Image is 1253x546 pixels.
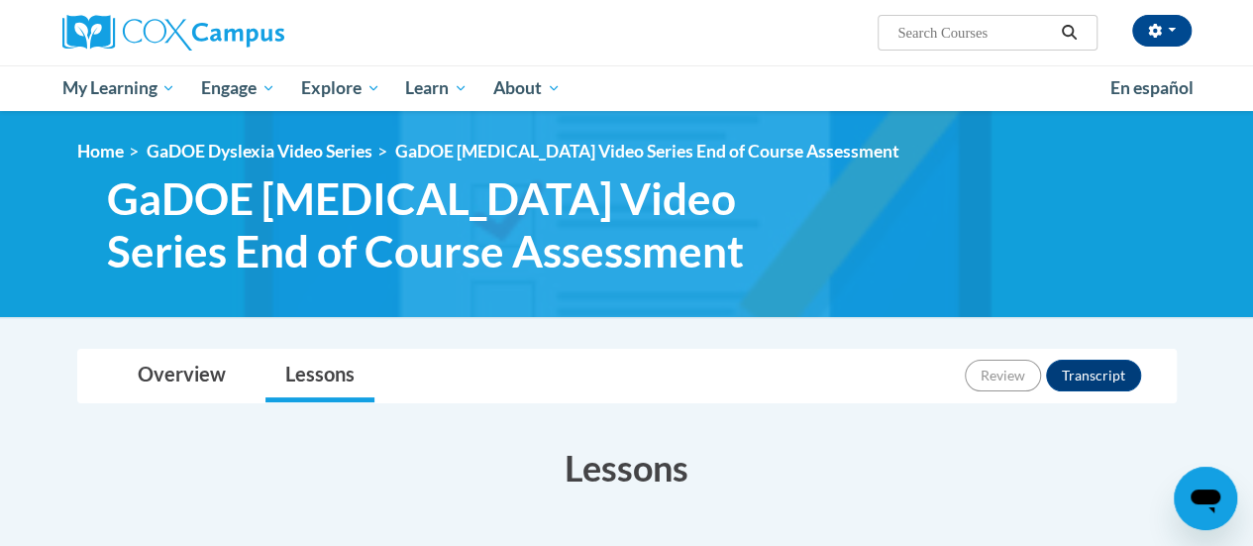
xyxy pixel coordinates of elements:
[50,65,189,111] a: My Learning
[480,65,574,111] a: About
[1174,467,1237,530] iframe: Button to launch messaging window
[77,141,124,162] a: Home
[201,76,275,100] span: Engage
[1110,77,1194,98] span: En español
[301,76,380,100] span: Explore
[895,21,1054,45] input: Search Courses
[62,15,419,51] a: Cox Campus
[493,76,561,100] span: About
[1054,21,1084,45] button: Search
[77,443,1177,492] h3: Lessons
[1097,67,1206,109] a: En español
[1132,15,1192,47] button: Account Settings
[107,172,790,277] span: GaDOE [MEDICAL_DATA] Video Series End of Course Assessment
[62,15,284,51] img: Cox Campus
[265,350,374,402] a: Lessons
[147,141,372,162] a: GaDOE Dyslexia Video Series
[965,360,1041,391] button: Review
[288,65,393,111] a: Explore
[48,65,1206,111] div: Main menu
[188,65,288,111] a: Engage
[118,350,246,402] a: Overview
[392,65,480,111] a: Learn
[61,76,175,100] span: My Learning
[395,141,899,162] span: GaDOE [MEDICAL_DATA] Video Series End of Course Assessment
[405,76,468,100] span: Learn
[1046,360,1141,391] button: Transcript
